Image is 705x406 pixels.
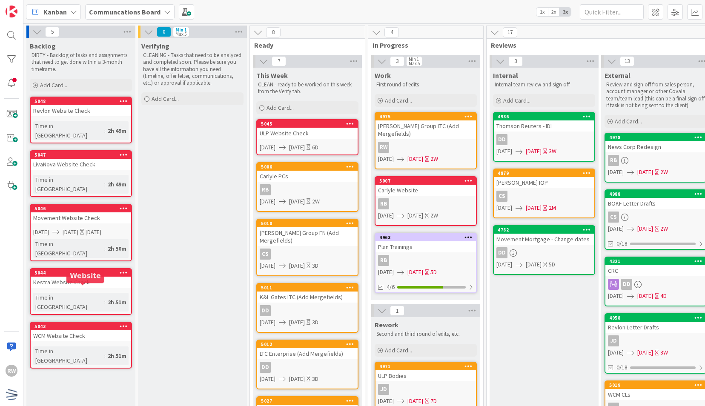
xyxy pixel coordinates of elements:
[496,203,512,212] span: [DATE]
[289,375,305,383] span: [DATE]
[256,340,358,389] a: 5012LTC Enterprise (Add Mergefields)DD[DATE][DATE]3D
[608,168,624,177] span: [DATE]
[407,397,423,406] span: [DATE]
[312,318,318,327] div: 3D
[289,143,305,152] span: [DATE]
[494,169,594,177] div: 4879
[30,97,132,143] a: 5048Revlon Website CheckTime in [GEOGRAPHIC_DATA]:2h 49m
[33,293,104,312] div: Time in [GEOGRAPHIC_DATA]
[494,226,594,234] div: 4782
[493,169,595,218] a: 4879[PERSON_NAME] IOPCS[DATE][DATE]2M
[536,8,548,16] span: 1x
[312,197,320,206] div: 2W
[526,260,542,269] span: [DATE]
[494,177,594,188] div: [PERSON_NAME] IOP
[256,119,358,155] a: 5045ULP Website Check[DATE][DATE]6D
[378,198,389,209] div: RB
[498,114,594,120] div: 4986
[615,117,642,125] span: Add Card...
[257,340,358,348] div: 5012
[496,247,507,258] div: DD
[385,346,412,354] span: Add Card...
[376,81,475,88] p: First round of edits
[660,168,668,177] div: 2W
[379,234,476,240] div: 4963
[526,203,542,212] span: [DATE]
[260,318,275,327] span: [DATE]
[493,71,518,80] span: Internal
[494,120,594,132] div: Thomson Reuters - IDI
[34,98,131,104] div: 5048
[256,71,288,80] span: This Week
[548,8,559,16] span: 2x
[89,8,160,16] b: Communcations Board
[31,269,131,288] div: 5044Kestra Website Check
[375,185,476,196] div: Carlyle Website
[257,348,358,359] div: LTC Enterprise (Add Mergefields)
[70,272,101,280] h5: Website
[152,95,179,103] span: Add Card...
[257,249,358,260] div: CS
[660,292,667,300] div: 4D
[608,335,619,346] div: JD
[608,212,619,223] div: CS
[608,224,624,233] span: [DATE]
[32,52,130,73] p: DIRTY - Backlog of tasks and assignments that need to get done within a 3-month timeframe.
[289,318,305,327] span: [DATE]
[260,184,271,195] div: RB
[580,4,644,20] input: Quick Filter...
[608,292,624,300] span: [DATE]
[375,142,476,153] div: RW
[260,261,275,270] span: [DATE]
[375,384,476,395] div: JD
[40,81,67,89] span: Add Card...
[549,203,556,212] div: 2M
[606,81,705,109] p: Review and sign off from sales person, account manager or other Covala team/team lead (this can b...
[257,305,358,316] div: DD
[549,260,555,269] div: 5D
[31,97,131,105] div: 5048
[375,255,476,266] div: RB
[496,147,512,156] span: [DATE]
[63,228,78,237] span: [DATE]
[261,164,358,170] div: 5006
[31,151,131,159] div: 5047
[375,113,476,139] div: 4975[PERSON_NAME] Group LTC (Add Mergefields)
[375,198,476,209] div: RB
[498,227,594,233] div: 4782
[407,268,423,277] span: [DATE]
[257,220,358,246] div: 5010[PERSON_NAME] Group FN (Add Mergefields)
[379,363,476,369] div: 4971
[376,331,475,337] p: Second and third round of edits, etc.
[289,261,305,270] span: [DATE]
[549,147,556,156] div: 3W
[33,121,104,140] div: Time in [GEOGRAPHIC_DATA]
[375,241,476,252] div: Plan Trainings
[261,341,358,347] div: 5012
[494,169,594,188] div: 4879[PERSON_NAME] IOP
[378,397,394,406] span: [DATE]
[494,247,594,258] div: DD
[31,269,131,277] div: 5044
[106,126,129,135] div: 2h 49m
[498,170,594,176] div: 4879
[373,41,473,49] span: In Progress
[493,112,595,162] a: 4986Thomson Reuters - IDIDD[DATE][DATE]3W
[375,363,476,381] div: 4971ULP Bodies
[375,370,476,381] div: ULP Bodies
[616,363,628,372] span: 0/18
[31,205,131,223] div: 5046Movement Website Check
[378,211,394,220] span: [DATE]
[256,283,358,333] a: 5011K&L Gates LTC (Add Mergefields)DD[DATE][DATE]3D
[430,268,437,277] div: 5D
[6,389,17,400] img: avatar
[6,6,17,17] img: Visit kanbanzone.com
[31,330,131,341] div: WCM Website Check
[34,270,131,276] div: 5044
[494,113,594,120] div: 4986
[375,120,476,139] div: [PERSON_NAME] Group LTC (Add Mergefields)
[260,197,275,206] span: [DATE]
[660,348,668,357] div: 3W
[30,268,132,315] a: 5044Kestra Website CheckTime in [GEOGRAPHIC_DATA]:2h 51m
[660,224,668,233] div: 2W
